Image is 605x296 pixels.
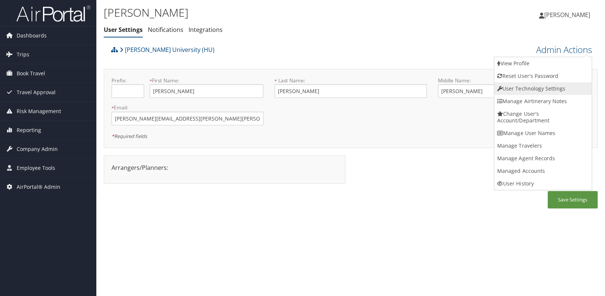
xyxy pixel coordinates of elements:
span: Book Travel [17,64,45,83]
div: Arrangers/Planners: [106,163,343,172]
span: Travel Approval [17,83,56,102]
a: Manage Travelers [494,139,592,152]
a: User Settings [104,26,143,34]
a: [PERSON_NAME] [539,4,598,26]
label: Prefix: [112,77,144,84]
label: Email: [112,104,263,111]
label: Last Name: [275,77,426,84]
span: Dashboards [17,26,47,45]
a: Change User's Account/Department [494,108,592,127]
a: Reset User's Password [494,70,592,82]
a: Manage User Names [494,127,592,139]
span: Trips [17,45,29,64]
a: Managed Accounts [494,165,592,177]
span: Company Admin [17,140,58,158]
span: Risk Management [17,102,61,121]
a: User Technology Settings [494,82,592,95]
label: First Name: [150,77,264,84]
a: Manage Agent Records [494,152,592,165]
h1: [PERSON_NAME] [104,5,433,20]
a: [PERSON_NAME] University (HU) [120,42,215,57]
a: Admin Actions [536,43,592,56]
a: Notifications [148,26,183,34]
span: AirPortal® Admin [17,178,60,196]
a: View Profile [494,57,592,70]
label: Middle Name: [438,77,552,84]
a: Integrations [189,26,223,34]
a: Manage Airtinerary Notes [494,95,592,108]
em: Required fields [112,133,147,139]
button: Save Settings [548,191,598,208]
span: [PERSON_NAME] [544,11,590,19]
a: User History [494,177,592,190]
span: Employee Tools [17,159,55,177]
img: airportal-logo.png [16,5,90,22]
span: Reporting [17,121,41,139]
